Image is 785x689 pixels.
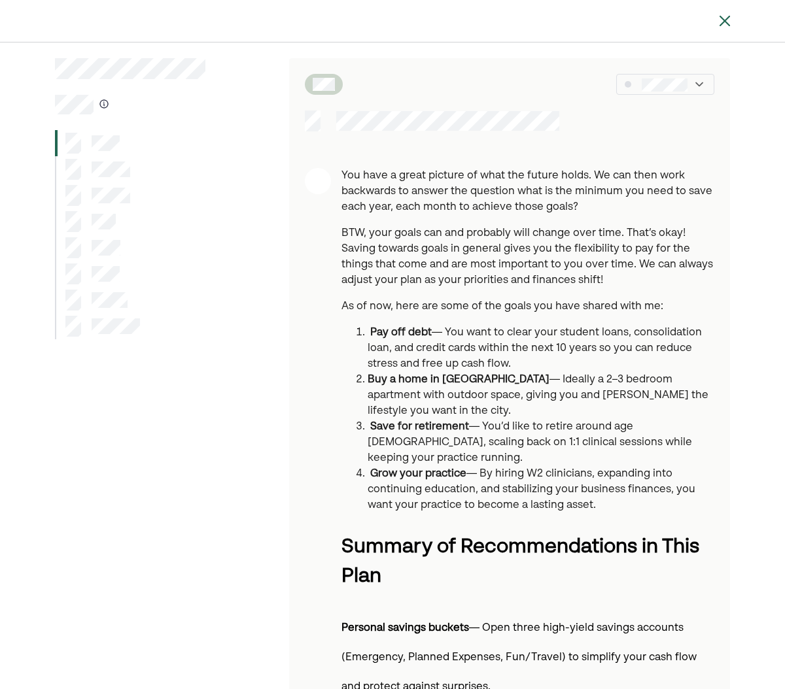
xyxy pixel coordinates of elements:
strong: Save for retirement [370,422,469,432]
p: You have a great picture of what the future holds. We can then work backwards to answer the quest... [341,168,714,215]
p: As of now, here are some of the goals you have shared with me: [341,299,714,314]
strong: Pay off debt [370,328,432,338]
span: — By hiring W2 clinicians, expanding into continuing education, and stabilizing your business fin... [368,469,695,511]
strong: Summary of Recommendations in This Plan [341,537,699,586]
p: BTW, your goals can and probably will change over time. That’s okay! Saving towards goals in gene... [341,226,714,288]
span: — You want to clear your student loans, consolidation loan, and credit cards within the next 10 y... [368,328,702,369]
span: — Ideally a 2–3 bedroom apartment with outdoor space, giving you and [PERSON_NAME] the lifestyle ... [368,375,708,416]
strong: Personal savings buckets [341,623,469,633]
span: — You’d like to retire around age [DEMOGRAPHIC_DATA], scaling back on 1:1 clinical sessions while... [368,422,692,463]
strong: Grow your practice [370,469,466,479]
strong: Buy a home in [GEOGRAPHIC_DATA] [368,375,549,385]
